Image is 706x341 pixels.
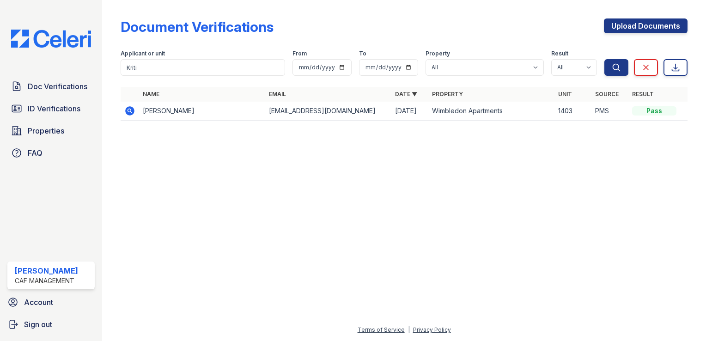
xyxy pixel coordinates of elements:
a: Email [269,91,286,97]
td: [EMAIL_ADDRESS][DOMAIN_NAME] [265,102,391,121]
a: Doc Verifications [7,77,95,96]
a: Sign out [4,315,98,334]
a: Unit [558,91,572,97]
div: Document Verifications [121,18,274,35]
a: Date ▼ [395,91,417,97]
a: Name [143,91,159,97]
div: CAF Management [15,276,78,286]
a: Property [432,91,463,97]
span: Properties [28,125,64,136]
div: Pass [632,106,676,116]
label: From [292,50,307,57]
a: Result [632,91,654,97]
label: To [359,50,366,57]
input: Search by name, email, or unit number [121,59,285,76]
label: Property [426,50,450,57]
label: Result [551,50,568,57]
span: FAQ [28,147,43,158]
a: FAQ [7,144,95,162]
div: [PERSON_NAME] [15,265,78,276]
td: PMS [591,102,628,121]
td: [PERSON_NAME] [139,102,265,121]
span: ID Verifications [28,103,80,114]
div: | [408,326,410,333]
a: Terms of Service [358,326,405,333]
td: 1403 [554,102,591,121]
label: Applicant or unit [121,50,165,57]
a: Source [595,91,619,97]
a: ID Verifications [7,99,95,118]
a: Privacy Policy [413,326,451,333]
td: [DATE] [391,102,428,121]
a: Account [4,293,98,311]
td: Wimbledon Apartments [428,102,554,121]
a: Upload Documents [604,18,688,33]
span: Sign out [24,319,52,330]
a: Properties [7,122,95,140]
img: CE_Logo_Blue-a8612792a0a2168367f1c8372b55b34899dd931a85d93a1a3d3e32e68fde9ad4.png [4,30,98,48]
span: Doc Verifications [28,81,87,92]
span: Account [24,297,53,308]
